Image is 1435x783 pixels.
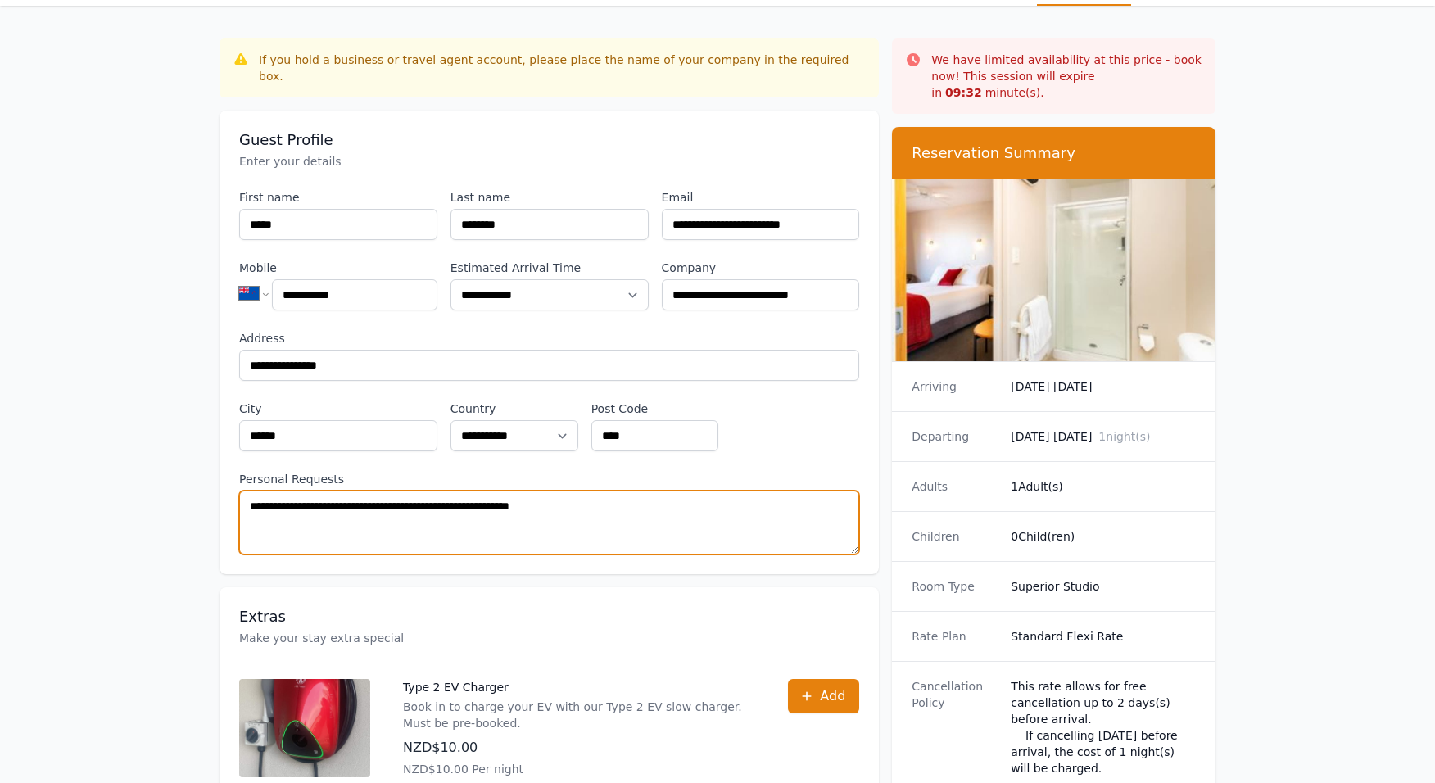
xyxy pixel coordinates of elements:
[912,578,998,595] dt: Room Type
[239,260,437,276] label: Mobile
[912,528,998,545] dt: Children
[403,679,755,695] p: Type 2 EV Charger
[945,86,982,99] strong: 09 : 32
[892,179,1215,361] img: Superior Studio
[1011,378,1196,395] dd: [DATE] [DATE]
[239,630,859,646] p: Make your stay extra special
[662,189,860,206] label: Email
[450,401,578,417] label: Country
[1011,428,1196,445] dd: [DATE] [DATE]
[239,471,859,487] label: Personal Requests
[662,260,860,276] label: Company
[239,607,859,627] h3: Extras
[912,628,998,645] dt: Rate Plan
[239,401,437,417] label: City
[403,761,755,777] p: NZD$10.00 Per night
[1011,678,1196,776] div: This rate allows for free cancellation up to 2 days(s) before arrival. If cancelling [DATE] befor...
[239,189,437,206] label: First name
[912,378,998,395] dt: Arriving
[912,478,998,495] dt: Adults
[1011,528,1196,545] dd: 0 Child(ren)
[1011,478,1196,495] dd: 1 Adult(s)
[403,738,755,758] p: NZD$10.00
[403,699,755,731] p: Book in to charge your EV with our Type 2 EV slow charger. Must be pre-booked.
[239,153,859,170] p: Enter your details
[788,679,859,713] button: Add
[259,52,866,84] div: If you hold a business or travel agent account, please place the name of your company in the requ...
[239,130,859,150] h3: Guest Profile
[450,260,649,276] label: Estimated Arrival Time
[450,189,649,206] label: Last name
[1011,628,1196,645] dd: Standard Flexi Rate
[820,686,845,706] span: Add
[931,52,1202,101] p: We have limited availability at this price - book now! This session will expire in minute(s).
[591,401,719,417] label: Post Code
[1011,578,1196,595] dd: Superior Studio
[239,679,370,777] img: Type 2 EV Charger
[912,143,1196,163] h3: Reservation Summary
[1098,430,1150,443] span: 1 night(s)
[912,678,998,776] dt: Cancellation Policy
[239,330,859,346] label: Address
[912,428,998,445] dt: Departing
